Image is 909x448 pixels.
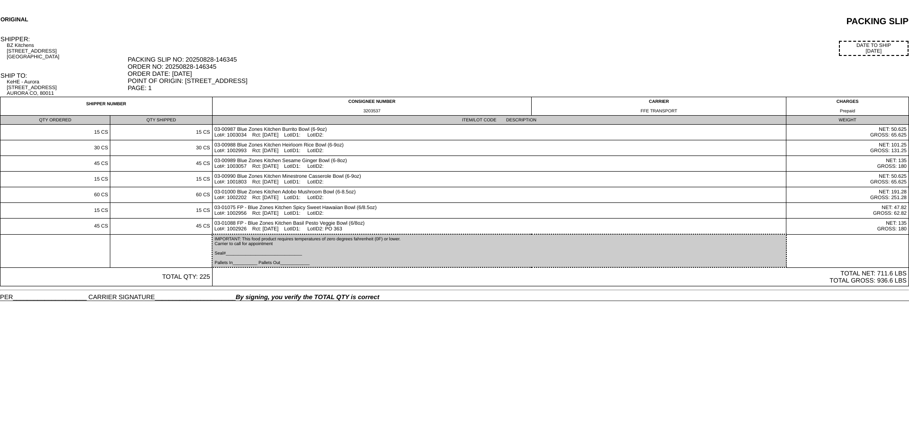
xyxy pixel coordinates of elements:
[0,172,110,187] td: 15 CS
[0,267,213,286] td: TOTAL QTY: 225
[212,219,786,235] td: 03-01088 FP - Blue Zones Kitchen Basil Pesto Veggie Bowl (6/8oz) Lot#: 1002926 Rct: [DATE] LotID1...
[214,109,530,113] div: 3203537
[128,56,909,91] div: PACKING SLIP NO: 20250828-146345 ORDER NO: 20250828-146345 ORDER DATE: [DATE] POINT OF ORIGIN: [S...
[212,116,786,125] td: ITEM/LOT CODE DESCRIPTION
[212,187,786,203] td: 03-01000 Blue Zones Kitchen Adobo Mushroom Bowl (6-8.5oz) Lot#: 1002202 Rct: [DATE] LotID1: LotID2:
[110,203,212,219] td: 15 CS
[110,156,212,172] td: 45 CS
[0,219,110,235] td: 45 CS
[212,267,909,286] td: TOTAL NET: 711.6 LBS TOTAL GROSS: 936.6 LBS
[110,172,212,187] td: 15 CS
[0,36,127,43] div: SHIPPER:
[110,116,212,125] td: QTY SHIPPED
[0,97,213,116] td: SHIPPER NUMBER
[236,293,379,301] span: By signing, you verify the TOTAL QTY is correct
[786,140,909,156] td: NET: 101.25 GROSS: 131.25
[7,79,126,96] div: KeHE - Aurora [STREET_ADDRESS] AURORA CO, 80011
[786,172,909,187] td: NET: 50.625 GROSS: 65.625
[534,109,784,113] div: FFE TRANSPORT
[786,156,909,172] td: NET: 135 GROSS: 180
[0,203,110,219] td: 15 CS
[0,140,110,156] td: 30 CS
[0,187,110,203] td: 60 CS
[212,156,786,172] td: 03-00989 Blue Zones Kitchen Sesame Ginger Bowl (6-8oz) Lot#: 1003057 Rct: [DATE] LotID1: LotID2:
[212,172,786,187] td: 03-00990 Blue Zones Kitchen Minestrone Casserole Bowl (6-9oz) Lot#: 1001803 Rct: [DATE] LotID1: L...
[0,72,127,79] div: SHIP TO:
[285,16,909,27] div: PACKING SLIP
[786,187,909,203] td: NET: 191.28 GROSS: 251.28
[0,116,110,125] td: QTY ORDERED
[786,97,909,116] td: CHARGES
[0,156,110,172] td: 45 CS
[786,203,909,219] td: NET: 47.82 GROSS: 62.82
[786,219,909,235] td: NET: 135 GROSS: 180
[212,203,786,219] td: 03-01075 FP - Blue Zones Kitchen Spicy Sweet Hawaiian Bowl (6/8.5oz) Lot#: 1002956 Rct: [DATE] Lo...
[788,109,907,113] div: Prepaid
[786,125,909,140] td: NET: 50.625 GROSS: 65.625
[212,97,532,116] td: CONSIGNEE NUMBER
[110,219,212,235] td: 45 CS
[110,140,212,156] td: 30 CS
[839,41,909,56] div: DATE TO SHIP [DATE]
[7,43,126,60] div: BZ Kitchens [STREET_ADDRESS] [GEOGRAPHIC_DATA]
[532,97,786,116] td: CARRIER
[786,116,909,125] td: WEIGHT
[212,234,786,267] td: IMPORTANT: This food product requires temperatures of zero degrees fahrenheit (0F) or lower. Carr...
[212,140,786,156] td: 03-00988 Blue Zones Kitchen Heirloom Rice Bowl (6-9oz) Lot#: 1002993 Rct: [DATE] LotID1: LotID2:
[110,187,212,203] td: 60 CS
[110,125,212,140] td: 15 CS
[0,125,110,140] td: 15 CS
[212,125,786,140] td: 03-00987 Blue Zones Kitchen Burrito Bowl (6-9oz) Lot#: 1003034 Rct: [DATE] LotID1: LotID2:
